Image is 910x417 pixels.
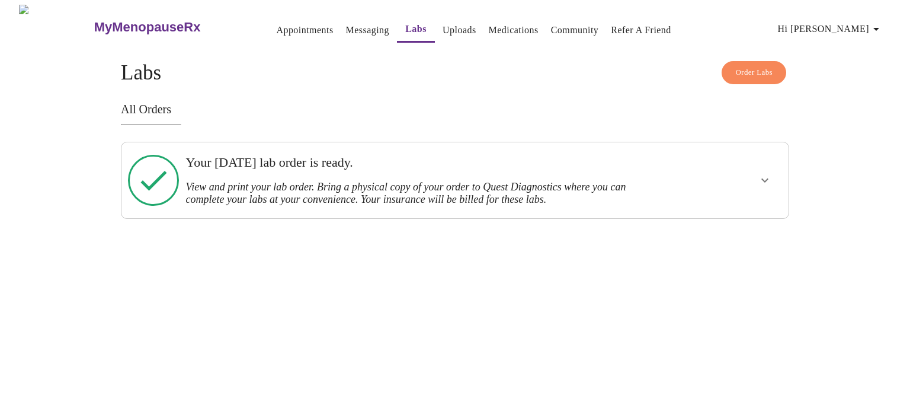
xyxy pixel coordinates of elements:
h3: MyMenopauseRx [94,20,201,35]
button: Messaging [341,18,394,42]
a: Community [551,22,599,39]
button: Uploads [438,18,481,42]
span: Hi [PERSON_NAME] [778,21,883,37]
img: MyMenopauseRx Logo [19,5,92,49]
a: Uploads [443,22,476,39]
h3: Your [DATE] lab order is ready. [185,155,660,170]
a: Refer a Friend [611,22,671,39]
h3: View and print your lab order. Bring a physical copy of your order to Quest Diagnostics where you... [185,181,660,206]
span: Order Labs [735,66,773,79]
button: Hi [PERSON_NAME] [773,17,888,41]
button: Refer a Friend [606,18,676,42]
a: MyMenopauseRx [92,7,248,48]
button: show more [751,166,779,195]
button: Labs [397,17,435,43]
h3: All Orders [121,103,789,116]
a: Messaging [346,22,389,39]
a: Appointments [276,22,333,39]
button: Medications [484,18,543,42]
button: Appointments [271,18,338,42]
button: Order Labs [722,61,786,84]
a: Medications [489,22,539,39]
a: Labs [405,21,427,37]
button: Community [546,18,604,42]
h4: Labs [121,61,789,85]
